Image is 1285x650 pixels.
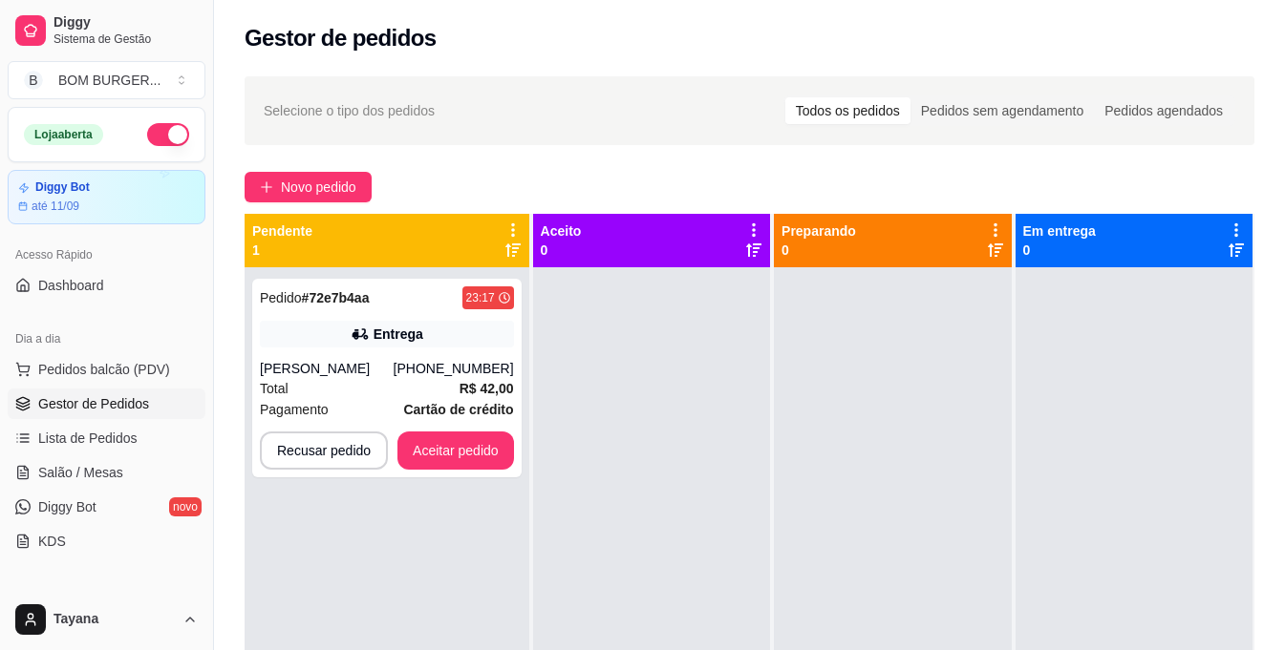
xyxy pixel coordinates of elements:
a: Lista de Pedidos [8,423,205,453]
p: Pendente [252,221,312,241]
p: 0 [1023,241,1096,260]
strong: Cartão de crédito [403,402,513,417]
div: Catálogo [8,579,205,610]
span: Diggy Bot [38,497,96,516]
div: [PERSON_NAME] [260,359,394,378]
span: KDS [38,532,66,551]
span: plus [260,180,273,194]
span: Novo pedido [281,177,356,198]
a: Diggy Botnovo [8,492,205,522]
span: Tayana [54,611,175,628]
span: Pedido [260,290,302,305]
span: Selecione o tipo dos pedidos [264,100,435,121]
span: Pedidos balcão (PDV) [38,360,170,379]
span: Pagamento [260,399,329,420]
button: Aceitar pedido [397,431,514,470]
button: Pedidos balcão (PDV) [8,354,205,385]
div: BOM BURGER ... [58,71,161,90]
div: Acesso Rápido [8,240,205,270]
div: Dia a dia [8,324,205,354]
button: Select a team [8,61,205,99]
p: Aceito [541,221,582,241]
p: 1 [252,241,312,260]
a: Dashboard [8,270,205,301]
h2: Gestor de pedidos [245,23,437,53]
article: Diggy Bot [35,180,90,195]
p: Preparando [782,221,856,241]
span: Dashboard [38,276,104,295]
a: Gestor de Pedidos [8,388,205,419]
span: Total [260,378,289,399]
button: Novo pedido [245,172,372,202]
p: 0 [782,241,856,260]
span: Diggy [54,14,198,31]
article: até 11/09 [32,199,79,214]
span: B [24,71,43,90]
p: Em entrega [1023,221,1096,241]
div: 23:17 [466,290,495,305]
a: KDS [8,526,205,556]
div: Loja aberta [24,124,103,145]
p: 0 [541,241,582,260]
div: Pedidos agendados [1094,97,1233,124]
a: Salão / Mesas [8,457,205,488]
span: Gestor de Pedidos [38,394,149,413]
a: DiggySistema de Gestão [8,8,205,53]
span: Sistema de Gestão [54,31,198,47]
button: Recusar pedido [260,431,388,470]
a: Diggy Botaté 11/09 [8,170,205,224]
div: Entrega [374,325,423,344]
strong: # 72e7b4aa [302,290,370,305]
span: Salão / Mesas [38,463,123,482]
div: Pedidos sem agendamento [910,97,1094,124]
div: Todos os pedidos [785,97,910,124]
div: [PHONE_NUMBER] [394,359,514,378]
strong: R$ 42,00 [460,381,514,396]
button: Tayana [8,597,205,642]
span: Lista de Pedidos [38,429,138,448]
button: Alterar Status [147,123,189,146]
